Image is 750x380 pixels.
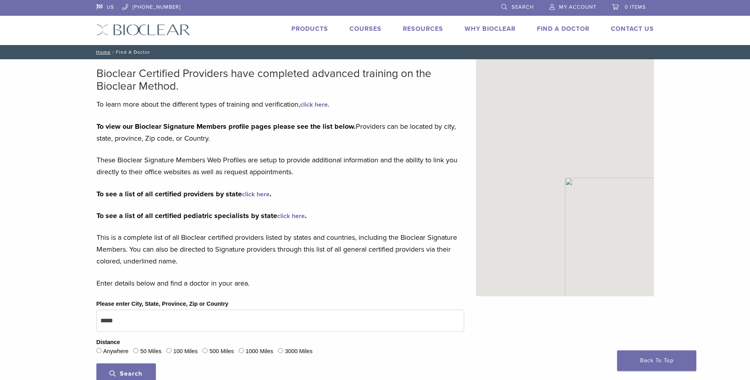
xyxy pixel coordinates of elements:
[96,277,464,289] p: Enter details below and find a doctor in your area.
[210,347,234,356] label: 500 Miles
[537,25,589,33] a: Find A Doctor
[285,347,313,356] label: 3000 Miles
[242,190,270,198] a: click here
[110,370,142,378] span: Search
[625,4,646,10] span: 0 items
[617,350,696,371] a: Back To Top
[96,231,464,267] p: This is a complete list of all Bioclear certified providers listed by states and countries, inclu...
[291,25,328,33] a: Products
[91,45,660,59] nav: Find A Doctor
[96,190,272,198] strong: To see a list of all certified providers by state .
[96,300,229,309] label: Please enter City, State, Province, Zip or Country
[512,4,534,10] span: Search
[140,347,162,356] label: 50 Miles
[300,101,328,109] a: click here
[277,212,305,220] a: click here
[349,25,382,33] a: Courses
[94,49,111,55] a: Home
[559,4,596,10] span: My Account
[96,98,464,110] p: To learn more about the different types of training and verification, .
[96,211,307,220] strong: To see a list of all certified pediatric specialists by state .
[103,347,128,356] label: Anywhere
[111,50,116,54] span: /
[96,122,356,131] strong: To view our Bioclear Signature Members profile pages please see the list below.
[96,24,190,36] img: Bioclear
[96,120,464,144] p: Providers can be located by city, state, province, Zip code, or Country.
[96,154,464,178] p: These Bioclear Signature Members Web Profiles are setup to provide additional information and the...
[96,67,464,92] h2: Bioclear Certified Providers have completed advanced training on the Bioclear Method.
[403,25,443,33] a: Resources
[173,347,198,356] label: 100 Miles
[611,25,654,33] a: Contact Us
[96,338,120,347] legend: Distance
[465,25,516,33] a: Why Bioclear
[246,347,273,356] label: 1000 Miles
